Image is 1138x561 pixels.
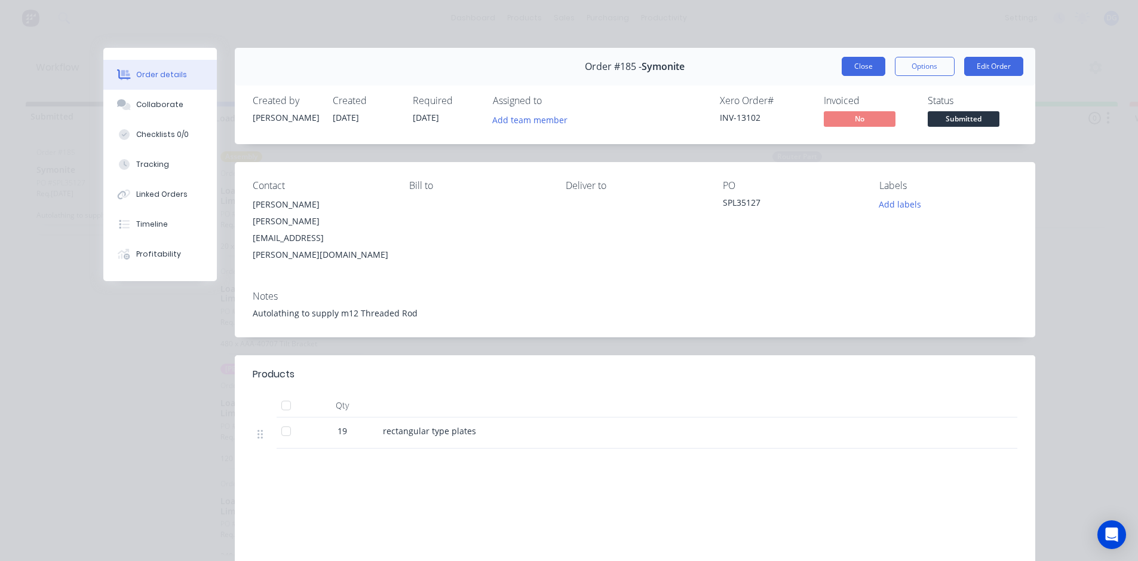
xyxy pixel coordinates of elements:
div: Collaborate [136,99,183,110]
span: [DATE] [413,112,439,123]
button: Timeline [103,209,217,239]
div: Bill to [409,180,547,191]
div: Status [928,95,1017,106]
div: Labels [879,180,1017,191]
div: Required [413,95,478,106]
div: Linked Orders [136,189,188,200]
div: Qty [306,394,378,417]
div: PO [723,180,860,191]
div: Created by [253,95,318,106]
button: Add team member [486,111,573,127]
button: Options [895,57,955,76]
div: [PERSON_NAME][EMAIL_ADDRESS][PERSON_NAME][DOMAIN_NAME] [253,213,390,263]
span: Order #185 - [585,61,642,72]
div: SPL35127 [723,196,860,213]
div: Notes [253,291,1017,302]
div: Autolathing to supply m12 Threaded Rod [253,307,1017,319]
span: No [824,111,895,126]
div: Profitability [136,249,181,260]
button: Tracking [103,150,217,179]
div: Tracking [136,159,169,170]
span: Submitted [928,111,999,126]
div: Timeline [136,219,168,230]
span: Symonite [642,61,685,72]
button: Linked Orders [103,179,217,209]
div: [PERSON_NAME] [253,196,390,213]
div: Created [333,95,398,106]
div: Open Intercom Messenger [1097,520,1126,549]
button: Order details [103,60,217,90]
button: Submitted [928,111,999,129]
div: Order details [136,69,187,80]
div: Contact [253,180,390,191]
div: Invoiced [824,95,913,106]
div: INV-13102 [720,111,809,124]
span: 19 [338,425,347,437]
div: Deliver to [566,180,703,191]
div: [PERSON_NAME] [253,111,318,124]
div: Products [253,367,295,382]
button: Edit Order [964,57,1023,76]
div: Checklists 0/0 [136,129,189,140]
div: [PERSON_NAME][PERSON_NAME][EMAIL_ADDRESS][PERSON_NAME][DOMAIN_NAME] [253,196,390,263]
button: Checklists 0/0 [103,120,217,150]
span: [DATE] [333,112,359,123]
button: Profitability [103,239,217,269]
div: Xero Order # [720,95,809,106]
button: Add team member [493,111,574,127]
button: Close [842,57,885,76]
button: Collaborate [103,90,217,120]
span: rectangular type plates [383,425,476,437]
div: Assigned to [493,95,612,106]
button: Add labels [873,196,928,212]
